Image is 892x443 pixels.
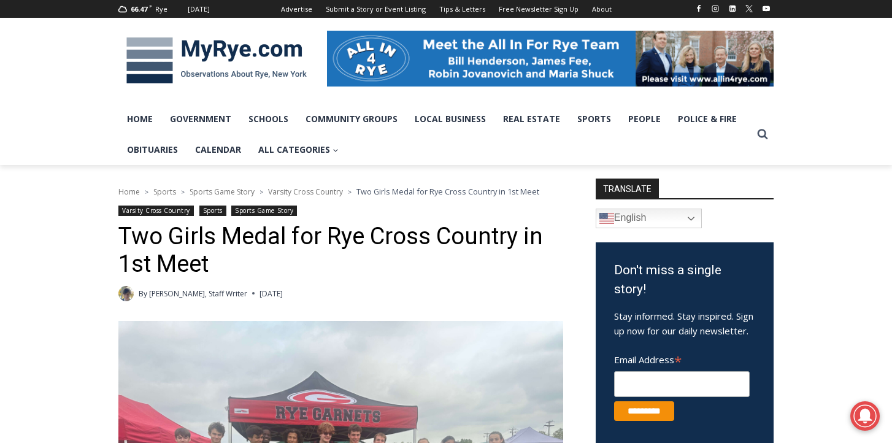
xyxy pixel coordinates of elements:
a: Obituaries [118,134,186,165]
label: Email Address [614,347,750,369]
a: Varsity Cross Country [118,206,194,216]
a: Local Business [406,104,494,134]
div: [DATE] [188,4,210,15]
img: All in for Rye [327,31,774,86]
img: en [599,211,614,226]
span: Two Girls Medal for Rye Cross Country in 1st Meet [356,186,539,197]
a: Home [118,104,161,134]
span: > [145,188,148,196]
h3: Don't miss a single story! [614,261,755,299]
span: > [348,188,352,196]
div: Rye [155,4,167,15]
a: Police & Fire [669,104,745,134]
nav: Primary Navigation [118,104,752,166]
a: People [620,104,669,134]
a: Sports [569,104,620,134]
a: YouTube [759,1,774,16]
a: All Categories [250,134,347,165]
a: Real Estate [494,104,569,134]
a: Home [118,187,140,197]
strong: TRANSLATE [596,179,659,198]
time: [DATE] [260,288,283,299]
a: Varsity Cross Country [268,187,343,197]
img: (PHOTO: MyRye.com 2024 Head Intern, Editor and now Staff Writer Charlie Morris. Contributed.)Char... [118,286,134,301]
a: [PERSON_NAME], Staff Writer [149,288,247,299]
a: Instagram [708,1,723,16]
a: Sports Game Story [190,187,255,197]
img: MyRye.com [118,29,315,93]
span: By [139,288,147,299]
a: Schools [240,104,297,134]
a: Government [161,104,240,134]
a: Linkedin [725,1,740,16]
button: View Search Form [752,123,774,145]
a: Community Groups [297,104,406,134]
span: All Categories [258,143,339,156]
h1: Two Girls Medal for Rye Cross Country in 1st Meet [118,223,563,279]
a: Sports [153,187,176,197]
p: Stay informed. Stay inspired. Sign up now for our daily newsletter. [614,309,755,338]
span: > [181,188,185,196]
span: > [260,188,263,196]
a: Calendar [186,134,250,165]
a: Author image [118,286,134,301]
a: English [596,209,702,228]
a: X [742,1,756,16]
span: F [149,2,152,9]
a: Sports [199,206,226,216]
a: Sports Game Story [231,206,297,216]
span: 66.47 [131,4,147,13]
nav: Breadcrumbs [118,185,563,198]
a: Facebook [691,1,706,16]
